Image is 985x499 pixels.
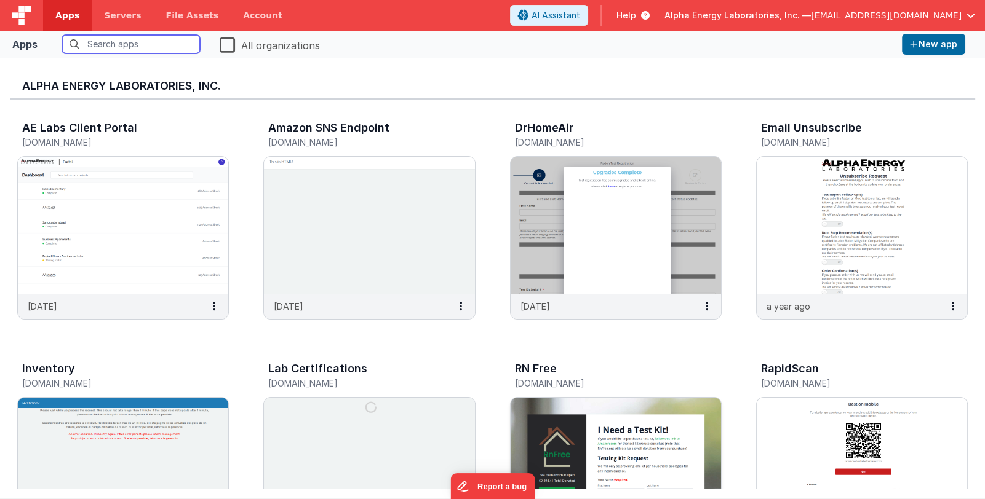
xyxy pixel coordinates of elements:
h3: DrHomeAir [515,122,573,134]
span: [EMAIL_ADDRESS][DOMAIN_NAME] [811,9,962,22]
p: [DATE] [28,300,57,313]
h3: Email Unsubscribe [761,122,862,134]
h5: [DOMAIN_NAME] [268,379,444,388]
h3: Alpha Energy Laboratories, Inc. [22,80,963,92]
h5: [DOMAIN_NAME] [515,138,691,147]
h3: Amazon SNS Endpoint [268,122,389,134]
span: AI Assistant [532,9,580,22]
span: Alpha Energy Laboratories, Inc. — [664,9,811,22]
h5: [DOMAIN_NAME] [761,138,937,147]
span: File Assets [166,9,219,22]
h3: AE Labs Client Portal [22,122,137,134]
iframe: Marker.io feedback button [450,473,535,499]
h5: [DOMAIN_NAME] [22,138,198,147]
h3: RN Free [515,363,557,375]
span: Help [616,9,636,22]
h3: Inventory [22,363,75,375]
p: a year ago [767,300,810,313]
p: [DATE] [274,300,303,313]
div: Apps [12,37,38,52]
label: All organizations [220,36,320,53]
button: Alpha Energy Laboratories, Inc. — [EMAIL_ADDRESS][DOMAIN_NAME] [664,9,975,22]
button: New app [902,34,965,55]
span: Apps [55,9,79,22]
h5: [DOMAIN_NAME] [515,379,691,388]
button: AI Assistant [510,5,588,26]
h3: Lab Certifications [268,363,367,375]
h5: [DOMAIN_NAME] [761,379,937,388]
span: Servers [104,9,141,22]
input: Search apps [62,35,200,53]
h5: [DOMAIN_NAME] [22,379,198,388]
h5: [DOMAIN_NAME] [268,138,444,147]
h3: RapidScan [761,363,819,375]
p: [DATE] [520,300,550,313]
